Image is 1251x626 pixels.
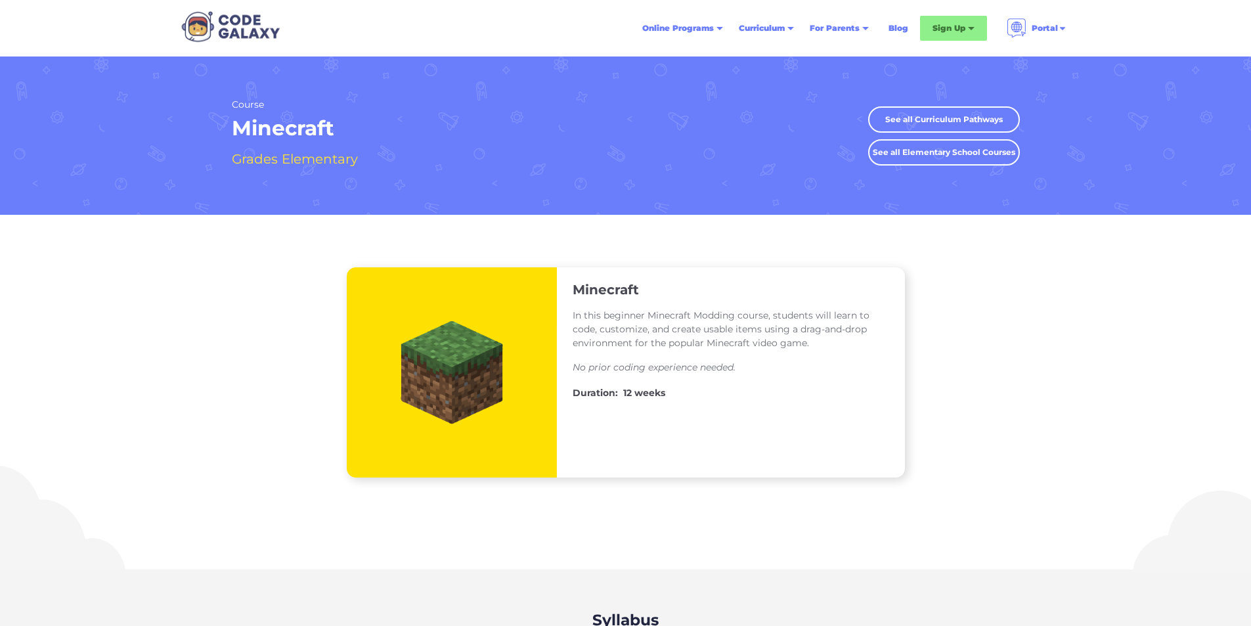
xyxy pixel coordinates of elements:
h4: Elementary [282,148,358,170]
h4: Grades [232,148,278,170]
h1: Minecraft [232,115,362,142]
h4: Duration: [573,385,618,401]
a: See all Curriculum Pathways [868,106,1020,133]
div: Portal [1032,22,1058,35]
div: Sign Up [933,22,965,35]
div: Online Programs [642,22,714,35]
img: Cloud Illustration [1120,480,1251,573]
a: See all Elementary School Courses [868,139,1020,166]
h3: Minecraft [573,281,639,298]
div: Curriculum [739,22,785,35]
em: No prior coding experience needed. [573,361,735,373]
h4: 12 weeks [623,385,665,401]
a: Blog [881,16,916,40]
h2: Course [232,99,362,111]
p: In this beginner Minecraft Modding course, students will learn to code, customize, and create usa... [573,309,889,350]
div: For Parents [810,22,860,35]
